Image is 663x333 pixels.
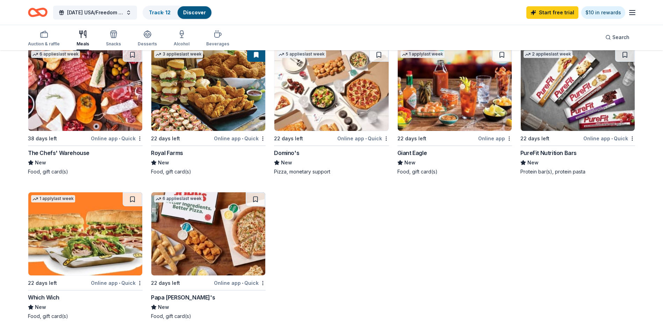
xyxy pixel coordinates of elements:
[106,27,121,50] button: Snacks
[524,51,572,58] div: 2 applies last week
[526,6,578,19] a: Start free trial
[242,136,243,141] span: •
[214,279,266,287] div: Online app Quick
[119,280,120,286] span: •
[174,41,189,47] div: Alcohol
[28,313,143,320] div: Food, gift card(s)
[520,47,635,175] a: Image for PureFit Nutrition Bars2 applieslast week22 days leftOnline app•QuickPureFit Nutrition B...
[154,195,203,202] div: 6 applies last week
[520,134,549,143] div: 22 days left
[397,47,512,175] a: Image for Giant Eagle1 applylast week22 days leftOnline appGiant EagleNewFood, gift card(s)
[151,192,265,275] img: Image for Papa John's
[158,303,169,311] span: New
[31,51,80,58] div: 6 applies last week
[138,27,157,50] button: Desserts
[28,192,143,320] a: Image for Which Wich1 applylast week22 days leftOnline app•QuickWhich WichNewFood, gift card(s)
[77,27,89,50] button: Meals
[174,27,189,50] button: Alcohol
[398,48,512,131] img: Image for Giant Eagle
[151,279,180,287] div: 22 days left
[521,48,635,131] img: Image for PureFit Nutrition Bars
[28,293,59,302] div: Which Wich
[337,134,389,143] div: Online app Quick
[35,303,46,311] span: New
[478,134,512,143] div: Online app
[28,134,57,143] div: 38 days left
[31,195,75,202] div: 1 apply last week
[397,149,427,157] div: Giant Eagle
[404,158,416,167] span: New
[28,168,143,175] div: Food, gift card(s)
[151,313,266,320] div: Food, gift card(s)
[119,136,120,141] span: •
[143,6,212,20] button: Track· 12Discover
[274,47,389,175] a: Image for Domino's 5 applieslast week22 days leftOnline app•QuickDomino'sNewPizza, monetary support
[242,280,243,286] span: •
[28,279,57,287] div: 22 days left
[600,30,635,44] button: Search
[106,41,121,47] div: Snacks
[151,293,215,302] div: Papa [PERSON_NAME]'s
[397,168,512,175] div: Food, gift card(s)
[28,48,142,131] img: Image for The Chefs' Warehouse
[214,134,266,143] div: Online app Quick
[151,48,265,131] img: Image for Royal Farms
[151,192,266,320] a: Image for Papa John's6 applieslast week22 days leftOnline app•QuickPapa [PERSON_NAME]'sNewFood, g...
[401,51,445,58] div: 1 apply last week
[154,51,203,58] div: 3 applies last week
[281,158,292,167] span: New
[151,47,266,175] a: Image for Royal Farms3 applieslast week22 days leftOnline app•QuickRoyal FarmsNewFood, gift card(s)
[611,136,613,141] span: •
[149,9,171,15] a: Track· 12
[206,27,229,50] button: Beverages
[581,6,625,19] a: $10 in rewards
[28,41,60,47] div: Auction & raffle
[28,192,142,275] img: Image for Which Wich
[520,149,577,157] div: PureFit Nutrition Bars
[67,8,123,17] span: [DATE] USA/Freedom Day at Tuscarora Dental 2025
[274,168,389,175] div: Pizza, monetary support
[53,6,137,20] button: [DATE] USA/Freedom Day at Tuscarora Dental 2025
[91,279,143,287] div: Online app Quick
[274,149,299,157] div: Domino's
[520,168,635,175] div: Protein bar(s), protein pasta
[77,41,89,47] div: Meals
[91,134,143,143] div: Online app Quick
[397,134,426,143] div: 22 days left
[277,51,326,58] div: 5 applies last week
[151,168,266,175] div: Food, gift card(s)
[28,27,60,50] button: Auction & raffle
[206,41,229,47] div: Beverages
[28,47,143,175] a: Image for The Chefs' Warehouse6 applieslast week38 days leftOnline app•QuickThe Chefs' WarehouseN...
[28,149,89,157] div: The Chefs' Warehouse
[583,134,635,143] div: Online app Quick
[612,33,629,42] span: Search
[28,4,48,21] a: Home
[138,41,157,47] div: Desserts
[527,158,539,167] span: New
[35,158,46,167] span: New
[365,136,367,141] span: •
[183,9,206,15] a: Discover
[274,48,388,131] img: Image for Domino's
[151,134,180,143] div: 22 days left
[274,134,303,143] div: 22 days left
[158,158,169,167] span: New
[151,149,183,157] div: Royal Farms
